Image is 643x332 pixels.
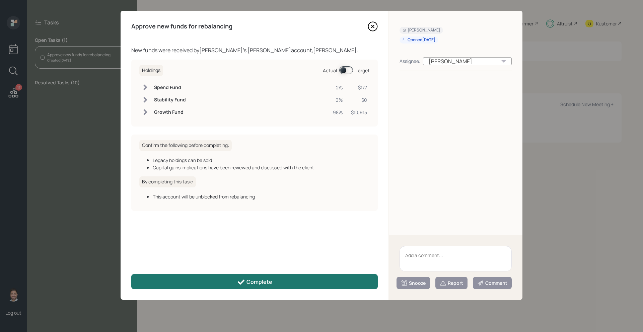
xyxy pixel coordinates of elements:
div: Snooze [401,280,426,286]
div: Target [356,67,370,74]
div: Report [440,280,463,286]
button: Snooze [397,277,430,289]
div: $10,915 [351,109,367,116]
h6: Spend Fund [154,85,186,90]
div: Assignee: [400,58,420,65]
div: 0% [333,96,343,103]
h6: Confirm the following before completing: [139,140,232,151]
div: 2% [333,84,343,91]
h6: Stability Fund [154,97,186,103]
div: $177 [351,84,367,91]
div: $0 [351,96,367,103]
div: New funds were received by [PERSON_NAME] 's [PERSON_NAME] account, [PERSON_NAME] . [131,46,378,54]
div: Actual [323,67,337,74]
div: Opened [DATE] [402,37,435,43]
div: [PERSON_NAME] [402,27,440,33]
button: Comment [473,277,512,289]
button: Complete [131,274,378,289]
h6: Holdings [139,65,163,76]
div: 98% [333,109,343,116]
h6: By completing this task: [139,176,196,187]
div: Comment [477,280,507,286]
div: Legacy holdings can be sold [153,157,370,164]
div: [PERSON_NAME] [423,57,512,65]
div: Complete [237,278,272,286]
div: Capital gains implications have been reviewed and discussed with the client [153,164,370,171]
button: Report [435,277,468,289]
div: This account will be unblocked from rebalancing [153,193,370,200]
h6: Growth Fund [154,109,186,115]
h4: Approve new funds for rebalancing [131,23,232,30]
